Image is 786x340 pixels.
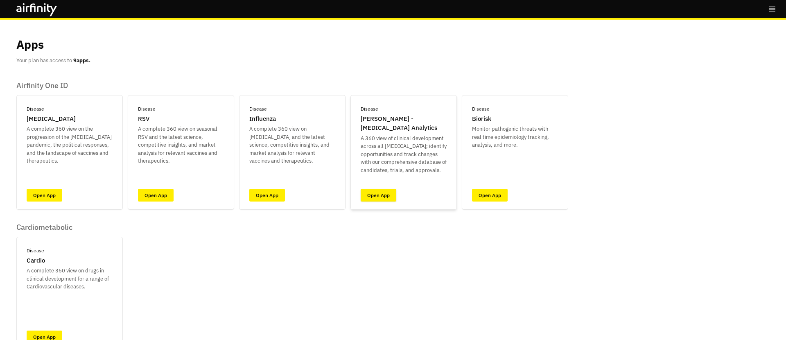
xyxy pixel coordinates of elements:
[27,114,76,124] p: [MEDICAL_DATA]
[27,247,44,254] p: Disease
[27,105,44,113] p: Disease
[472,105,490,113] p: Disease
[249,114,276,124] p: Influenza
[249,189,285,202] a: Open App
[361,134,447,175] p: A 360 view of clinical development across all [MEDICAL_DATA]; identify opportunities and track ch...
[249,125,335,165] p: A complete 360 view on [MEDICAL_DATA] and the latest science, competitive insights, and market an...
[249,105,267,113] p: Disease
[27,189,62,202] a: Open App
[138,114,149,124] p: RSV
[361,189,396,202] a: Open App
[138,189,174,202] a: Open App
[27,267,113,291] p: A complete 360 view on drugs in clinical development for a range of Cardiovascular diseases.
[73,57,90,64] b: 9 apps.
[472,189,508,202] a: Open App
[361,105,378,113] p: Disease
[361,114,447,133] p: [PERSON_NAME] - [MEDICAL_DATA] Analytics
[138,125,224,165] p: A complete 360 view on seasonal RSV and the latest science, competitive insights, and market anal...
[27,256,45,265] p: Cardio
[472,114,491,124] p: Biorisk
[16,36,44,53] p: Apps
[27,125,113,165] p: A complete 360 view on the progression of the [MEDICAL_DATA] pandemic, the political responses, a...
[16,57,90,65] p: Your plan has access to
[16,223,123,232] p: Cardiometabolic
[16,81,568,90] p: Airfinity One ID
[472,125,558,149] p: Monitor pathogenic threats with real time epidemiology tracking, analysis, and more.
[138,105,156,113] p: Disease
